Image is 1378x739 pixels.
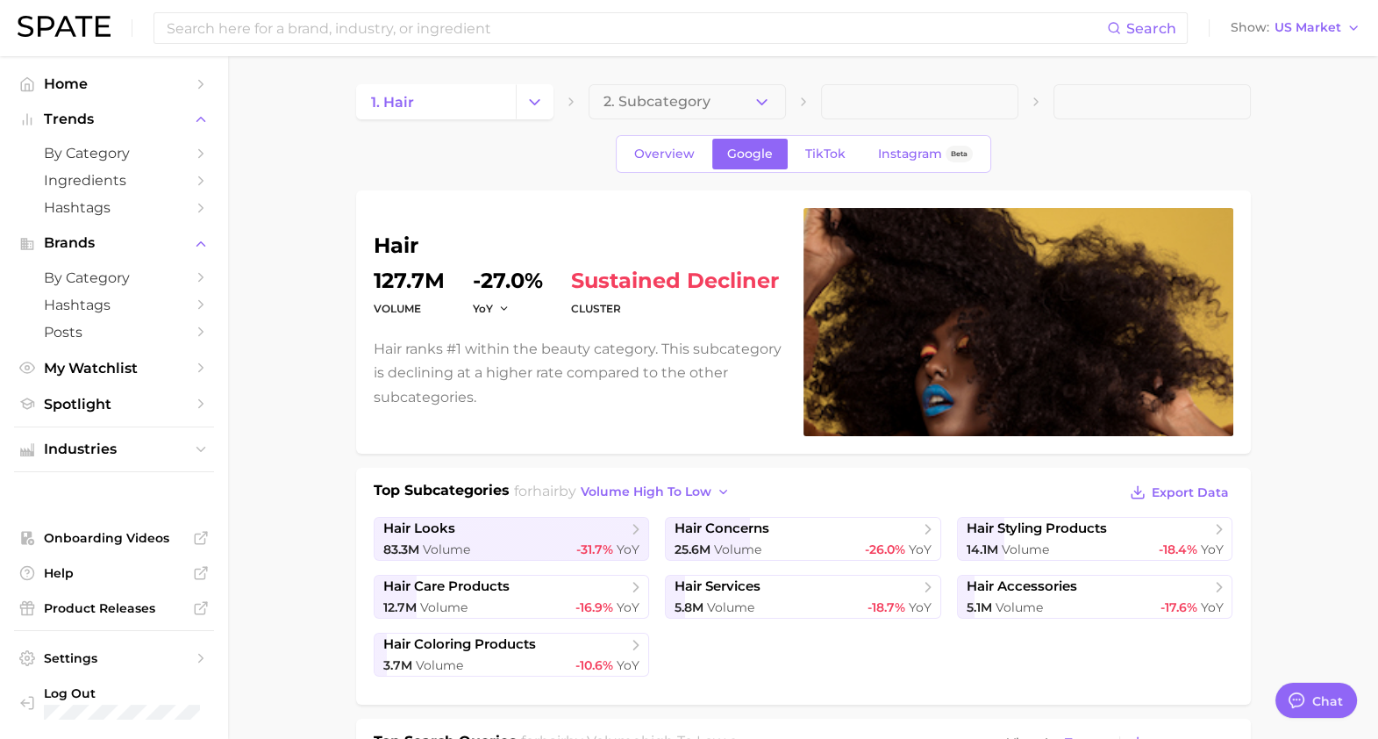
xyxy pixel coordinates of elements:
[675,520,769,537] span: hair concerns
[374,517,650,561] a: hair looks83.3m Volume-31.7% YoY
[1200,599,1223,615] span: YoY
[374,575,650,619] a: hair care products12.7m Volume-16.9% YoY
[589,84,786,119] button: 2. Subcategory
[473,301,511,316] button: YoY
[14,525,214,551] a: Onboarding Videos
[44,441,184,457] span: Industries
[371,94,414,111] span: 1. hair
[1158,542,1196,557] span: -18.4%
[374,633,650,677] a: hair coloring products3.7m Volume-10.6% YoY
[44,530,184,546] span: Onboarding Videos
[909,599,932,615] span: YoY
[951,147,967,161] span: Beta
[18,16,111,37] img: SPATE
[1274,23,1341,32] span: US Market
[14,355,214,382] a: My Watchlist
[165,13,1107,43] input: Search here for a brand, industry, or ingredient
[603,94,710,110] span: 2. Subcategory
[44,199,184,216] span: Hashtags
[356,84,516,119] a: 1. hair
[44,172,184,189] span: Ingredients
[867,599,905,615] span: -18.7%
[617,542,639,557] span: YoY
[1126,20,1176,37] span: Search
[14,70,214,97] a: Home
[712,139,788,169] a: Google
[14,595,214,621] a: Product Releases
[14,106,214,133] button: Trends
[383,599,417,615] span: 12.7m
[14,167,214,194] a: Ingredients
[516,84,553,119] button: Change Category
[383,520,455,537] span: hair looks
[727,147,773,161] span: Google
[805,147,846,161] span: TikTok
[619,139,710,169] a: Overview
[1231,23,1269,32] span: Show
[665,517,941,561] a: hair concerns25.6m Volume-26.0% YoY
[374,235,782,256] h1: hair
[996,599,1043,615] span: Volume
[14,645,214,671] a: Settings
[14,680,214,725] a: Log out. Currently logged in with e-mail karina.almeda@itcosmetics.com.
[44,111,184,127] span: Trends
[675,578,760,595] span: hair services
[44,324,184,341] span: Posts
[374,298,445,319] dt: volume
[675,542,710,557] span: 25.6m
[957,575,1233,619] a: hair accessories5.1m Volume-17.6% YoY
[878,147,942,161] span: Instagram
[863,139,988,169] a: InstagramBeta
[14,230,214,256] button: Brands
[44,75,184,92] span: Home
[420,599,468,615] span: Volume
[44,269,184,286] span: by Category
[44,565,184,581] span: Help
[575,657,613,673] span: -10.6%
[14,391,214,418] a: Spotlight
[1152,485,1229,500] span: Export Data
[967,578,1077,595] span: hair accessories
[473,301,493,316] span: YoY
[909,542,932,557] span: YoY
[44,396,184,413] span: Spotlight
[571,298,779,319] dt: cluster
[707,599,754,615] span: Volume
[675,599,703,615] span: 5.8m
[374,480,510,506] h1: Top Subcategories
[1160,599,1196,615] span: -17.6%
[581,484,711,499] span: volume high to low
[416,657,463,673] span: Volume
[383,578,510,595] span: hair care products
[1226,17,1365,39] button: ShowUS Market
[714,542,761,557] span: Volume
[14,194,214,221] a: Hashtags
[617,657,639,673] span: YoY
[576,480,735,504] button: volume high to low
[1200,542,1223,557] span: YoY
[44,600,184,616] span: Product Releases
[14,291,214,319] a: Hashtags
[383,636,536,653] span: hair coloring products
[44,235,184,251] span: Brands
[576,542,613,557] span: -31.7%
[617,599,639,615] span: YoY
[957,517,1233,561] a: hair styling products14.1m Volume-18.4% YoY
[634,147,695,161] span: Overview
[383,657,412,673] span: 3.7m
[1125,480,1232,505] button: Export Data
[532,483,559,499] span: hair
[1002,542,1049,557] span: Volume
[14,264,214,291] a: by Category
[473,270,543,291] dd: -27.0%
[44,297,184,313] span: Hashtags
[44,145,184,161] span: by Category
[665,575,941,619] a: hair services5.8m Volume-18.7% YoY
[14,319,214,346] a: Posts
[44,685,244,701] span: Log Out
[967,599,992,615] span: 5.1m
[14,560,214,586] a: Help
[575,599,613,615] span: -16.9%
[14,140,214,167] a: by Category
[44,360,184,377] span: My Watchlist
